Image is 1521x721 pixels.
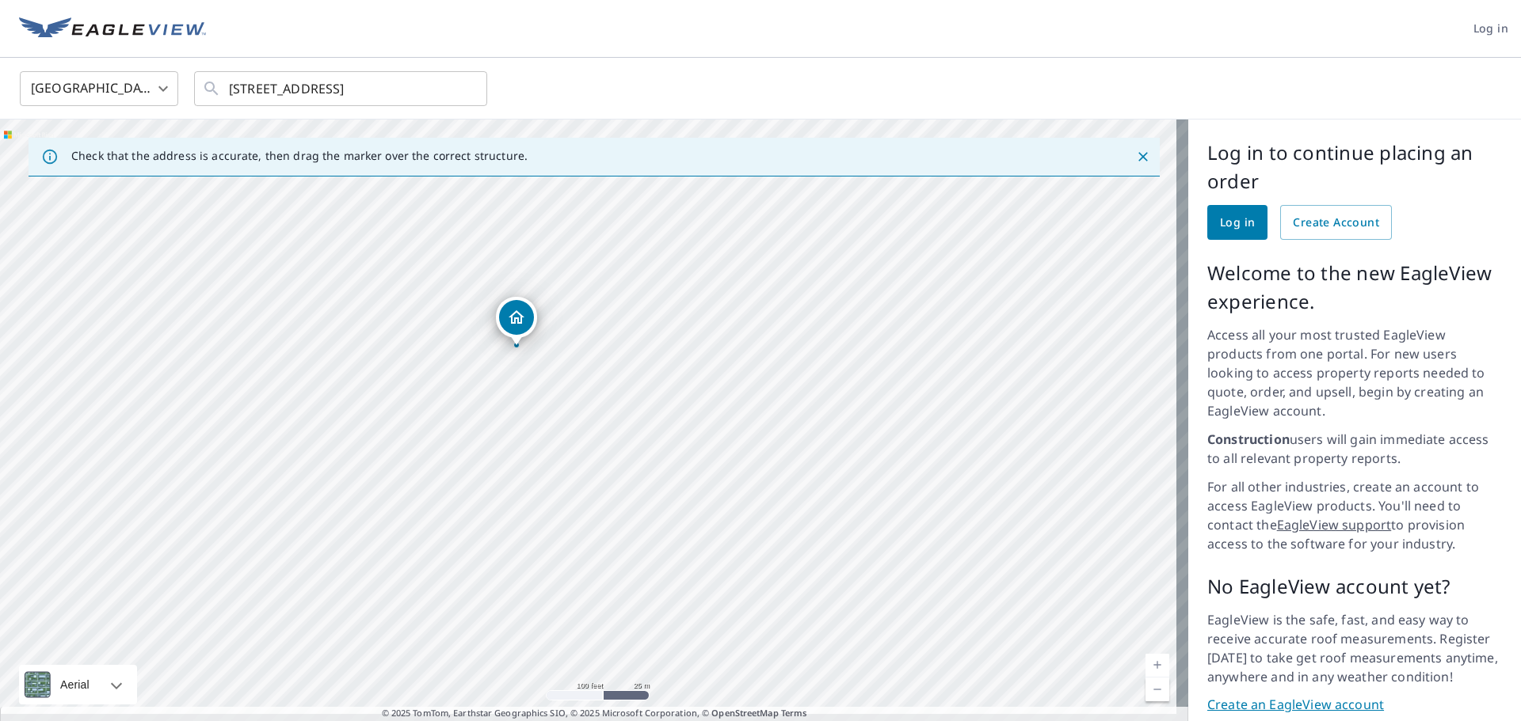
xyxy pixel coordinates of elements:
span: Log in [1473,19,1508,39]
input: Search by address or latitude-longitude [229,66,455,111]
img: EV Logo [19,17,206,41]
a: Create an EagleView account [1207,696,1502,714]
p: Check that the address is accurate, then drag the marker over the correct structure. [71,149,528,163]
p: No EagleView account yet? [1207,572,1502,601]
a: Current Level 18, Zoom Out [1146,677,1169,701]
p: Access all your most trusted EagleView products from one portal. For new users looking to access ... [1207,325,1502,420]
div: Dropped pin, building 1, Residential property, 1149 UPPER RIVER CRT MISSISSAUGA ON L5W1C2 [496,297,537,346]
span: © 2025 TomTom, Earthstar Geographics SIO, © 2025 Microsoft Corporation, © [382,707,807,720]
a: OpenStreetMap [711,707,778,719]
div: Aerial [55,665,94,704]
div: [GEOGRAPHIC_DATA] [20,66,178,111]
a: Terms [781,707,807,719]
div: Aerial [19,665,137,704]
p: Log in to continue placing an order [1207,139,1502,195]
a: Log in [1207,205,1267,240]
p: EagleView is the safe, fast, and easy way to receive accurate roof measurements. Register [DATE] ... [1207,610,1502,686]
p: For all other industries, create an account to access EagleView products. You'll need to contact ... [1207,477,1502,553]
a: Create Account [1280,205,1392,240]
a: EagleView support [1277,516,1392,533]
span: Create Account [1293,213,1379,233]
button: Close [1133,146,1153,167]
span: Log in [1220,213,1255,233]
p: Welcome to the new EagleView experience. [1207,259,1502,316]
strong: Construction [1207,431,1290,448]
p: users will gain immediate access to all relevant property reports. [1207,430,1502,468]
a: Current Level 18, Zoom In [1146,654,1169,677]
